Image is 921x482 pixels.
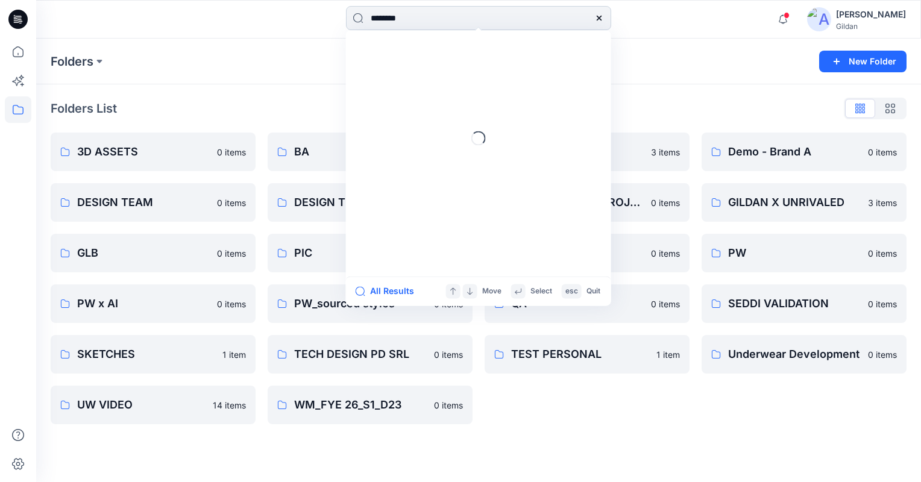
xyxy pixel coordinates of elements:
p: DESIGN TRAINING [294,194,427,211]
p: SEDDI VALIDATION [728,295,861,312]
p: 0 items [651,298,680,310]
p: 1 item [222,348,246,361]
p: PW [728,245,861,261]
a: TEST PERSONAL1 item [485,335,690,374]
p: Demo - Brand A [728,143,861,160]
p: Underwear Development [728,346,861,363]
p: WM_FYE 26_S1_D23 [294,396,427,413]
a: GILDAN X UNRIVALED3 items [702,183,907,222]
p: DESIGN TEAM [77,194,210,211]
a: GLB0 items [51,234,256,272]
p: 0 items [217,247,246,260]
p: esc [565,285,578,298]
p: Move [482,285,501,298]
a: DESIGN TEAM0 items [51,183,256,222]
p: GLB [77,245,210,261]
a: Underwear Development0 items [702,335,907,374]
a: PIC2 items [268,234,473,272]
p: UW VIDEO [77,396,206,413]
a: BA0 items [268,133,473,171]
p: Quit [586,285,600,298]
a: Demo - Brand A0 items [702,133,907,171]
p: 14 items [213,399,246,412]
p: TEST PERSONAL [511,346,649,363]
p: 0 items [434,399,463,412]
p: 0 items [868,348,897,361]
div: [PERSON_NAME] [836,7,906,22]
p: GILDAN X UNRIVALED [728,194,861,211]
p: 0 items [651,247,680,260]
p: 0 items [868,298,897,310]
p: 0 items [434,348,463,361]
a: PW0 items [702,234,907,272]
a: Folders [51,53,93,70]
div: Gildan [836,22,906,31]
p: PIC [294,245,427,261]
button: All Results [356,284,422,298]
p: 0 items [868,146,897,158]
p: TECH DESIGN PD SRL [294,346,427,363]
a: TECH DESIGN PD SRL0 items [268,335,473,374]
a: PW_sourced styles0 items [268,284,473,323]
p: 0 items [217,196,246,209]
a: 3D ASSETS0 items [51,133,256,171]
p: PW x AI [77,295,210,312]
a: WM_FYE 26_S1_D230 items [268,386,473,424]
p: 3 items [868,196,897,209]
p: 0 items [868,247,897,260]
p: 0 items [651,196,680,209]
a: PW x AI0 items [51,284,256,323]
p: 3D ASSETS [77,143,210,160]
a: SKETCHES1 item [51,335,256,374]
p: Folders List [51,99,117,117]
a: SEDDI VALIDATION0 items [702,284,907,323]
a: UW VIDEO14 items [51,386,256,424]
a: DESIGN TRAINING0 items [268,183,473,222]
p: BA [294,143,427,160]
p: 3 items [651,146,680,158]
p: SKETCHES [77,346,215,363]
p: 1 item [656,348,680,361]
p: 0 items [217,298,246,310]
p: Select [530,285,552,298]
p: PW_sourced styles [294,295,427,312]
button: New Folder [819,51,907,72]
p: 0 items [217,146,246,158]
img: avatar [807,7,831,31]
